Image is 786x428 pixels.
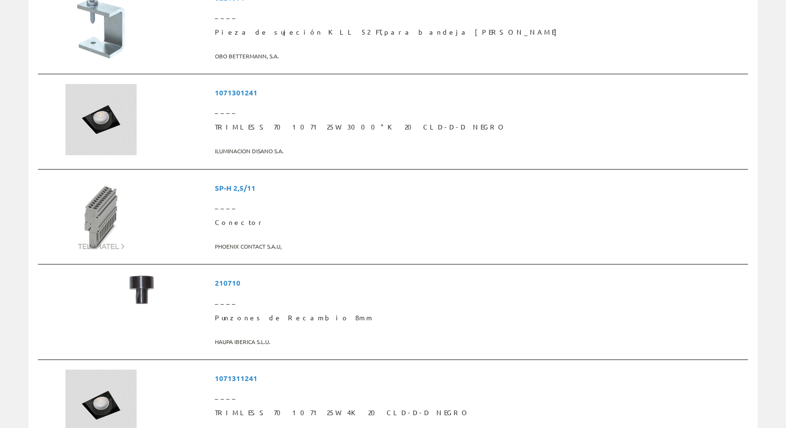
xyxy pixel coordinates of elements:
[65,274,157,306] img: Foto artículo Punzones de Recambio 8mm (192x65.92)
[215,292,744,309] span: ____
[215,102,744,119] span: ____
[215,387,744,404] span: ____
[215,239,744,254] span: PHOENIX CONTACT S.A.U,
[215,370,744,387] span: 1071311241
[65,179,137,251] img: Foto artículo Conector (150x150)
[215,214,744,231] span: Conector
[215,143,744,159] span: ILUMINACION DISANO S.A.
[215,84,744,102] span: 1071301241
[215,179,744,197] span: SP-H 2,5/11
[215,309,744,326] span: Punzones de Recambio 8mm
[215,334,744,350] span: HAUPA IBERICA S.L.U.
[215,24,744,41] span: Pieza de sujeción KLL 52 FT,para bandeja [PERSON_NAME]
[215,119,744,136] span: TRIMLESS 70 1071 25W 3000°K 20 CLD-D-D NEGRO
[215,197,744,214] span: ____
[215,274,744,292] span: 210710
[215,404,744,421] span: TRIMLESS 70 1071 25W 4K 20 CLD-D-D NEGRO
[215,7,744,24] span: ____
[215,48,744,64] span: OBO BETTERMANN, S.A.
[65,84,137,155] img: Foto artículo TRIMLESS 70 1071 25W 3000°K 20 CLD-D-D NEGRO (150x150)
